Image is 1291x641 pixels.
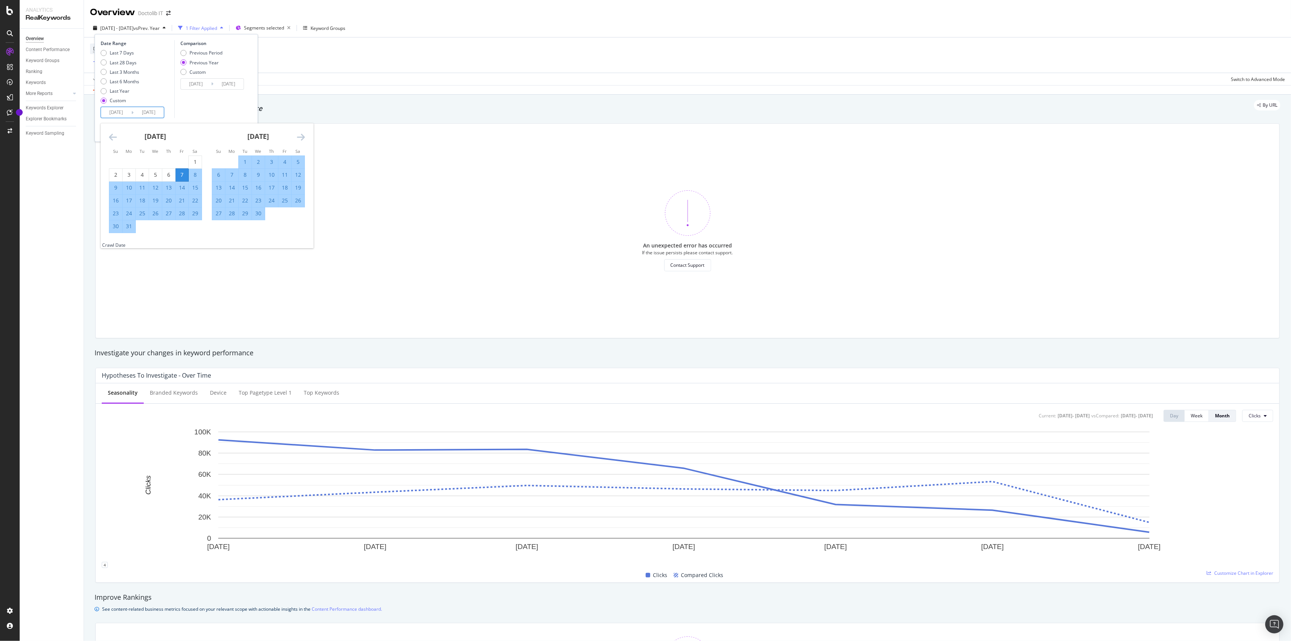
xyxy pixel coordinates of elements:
[212,184,225,191] div: 13
[311,25,345,31] div: Keyword Groups
[242,148,247,154] small: Tu
[26,68,78,76] a: Ranking
[278,184,291,191] div: 18
[176,197,188,204] div: 21
[26,57,59,65] div: Keyword Groups
[136,194,149,207] td: Selected. Tuesday, March 18, 2025
[110,59,137,66] div: Last 28 Days
[101,107,131,118] input: Start Date
[123,220,136,233] td: Selected. Monday, March 31, 2025
[225,207,239,220] td: Selected. Monday, April 28, 2025
[123,222,135,230] div: 31
[1249,412,1261,419] span: Clicks
[1058,412,1090,419] div: [DATE] - [DATE]
[252,210,265,217] div: 30
[292,156,305,168] td: Selected. Saturday, April 5, 2025
[1228,73,1285,85] button: Switch to Advanced Mode
[653,571,668,580] span: Clicks
[175,22,226,34] button: 1 Filter Applied
[252,207,265,220] td: Selected. Wednesday, April 30, 2025
[176,181,189,194] td: Selected. Friday, March 14, 2025
[1231,76,1285,82] div: Switch to Advanced Mode
[1091,412,1119,419] div: vs Compared :
[1170,412,1178,419] div: Day
[189,210,202,217] div: 29
[265,168,278,181] td: Selected. Thursday, April 10, 2025
[166,11,171,16] div: arrow-right-arrow-left
[102,372,211,379] div: Hypotheses to Investigate - Over Time
[123,197,135,204] div: 17
[671,262,705,268] div: Contact Support
[233,22,294,34] button: Segments selected
[190,59,219,66] div: Previous Year
[101,88,139,94] div: Last Year
[194,428,211,436] text: 100K
[95,593,1280,602] div: Improve Rankings
[239,184,252,191] div: 15
[216,148,221,154] small: Su
[149,168,162,181] td: Choose Wednesday, March 5, 2025 as your check-in date. It’s available.
[93,45,107,52] span: Device
[239,210,252,217] div: 29
[248,132,269,141] strong: [DATE]
[26,104,64,112] div: Keywords Explorer
[664,259,711,271] button: Contact Support
[228,148,235,154] small: Mo
[150,389,198,397] div: Branded Keywords
[643,242,732,249] div: An unexpected error has occurred
[212,194,225,207] td: Selected. Sunday, April 20, 2025
[189,158,202,166] div: 1
[136,171,149,179] div: 4
[239,156,252,168] td: Selected. Tuesday, April 1, 2025
[109,168,123,181] td: Choose Sunday, March 2, 2025 as your check-in date. It’s available.
[102,605,382,613] div: See content-related business metrics focused on your relevant scope with actionable insights in the
[162,181,176,194] td: Selected. Thursday, March 13, 2025
[296,148,300,154] small: Sa
[26,35,44,43] div: Overview
[1164,410,1185,422] button: Day
[269,148,274,154] small: Th
[149,197,162,204] div: 19
[110,97,126,104] div: Custom
[265,184,278,191] div: 17
[152,148,158,154] small: We
[225,210,238,217] div: 28
[123,168,136,181] td: Choose Monday, March 3, 2025 as your check-in date. It’s available.
[162,184,175,191] div: 13
[292,171,304,179] div: 12
[1121,412,1153,419] div: [DATE] - [DATE]
[102,242,126,248] div: Crawl Date
[297,132,305,142] div: Move forward to switch to the next month.
[110,69,139,75] div: Last 3 Months
[180,69,222,75] div: Custom
[162,207,176,220] td: Selected. Thursday, March 27, 2025
[26,115,78,123] a: Explorer Bookmarks
[162,168,176,181] td: Choose Thursday, March 6, 2025 as your check-in date. It’s available.
[26,79,78,87] a: Keywords
[101,40,172,47] div: Date Range
[149,171,162,179] div: 5
[101,69,139,75] div: Last 3 Months
[207,543,230,551] text: [DATE]
[149,210,162,217] div: 26
[278,168,292,181] td: Selected. Friday, April 11, 2025
[109,194,123,207] td: Selected. Sunday, March 16, 2025
[212,171,225,179] div: 6
[138,9,163,17] div: Doctolib IT
[109,222,122,230] div: 30
[212,168,225,181] td: Selected. Sunday, April 6, 2025
[26,129,78,137] a: Keyword Sampling
[190,50,222,56] div: Previous Period
[136,210,149,217] div: 25
[212,197,225,204] div: 20
[26,57,78,65] a: Keyword Groups
[180,59,222,66] div: Previous Year
[1138,543,1161,551] text: [DATE]
[123,181,136,194] td: Selected. Monday, March 10, 2025
[252,197,265,204] div: 23
[252,156,265,168] td: Selected. Wednesday, April 2, 2025
[225,197,238,204] div: 21
[110,78,139,85] div: Last 6 Months
[1263,103,1277,107] span: By URL
[108,389,138,397] div: Seasonality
